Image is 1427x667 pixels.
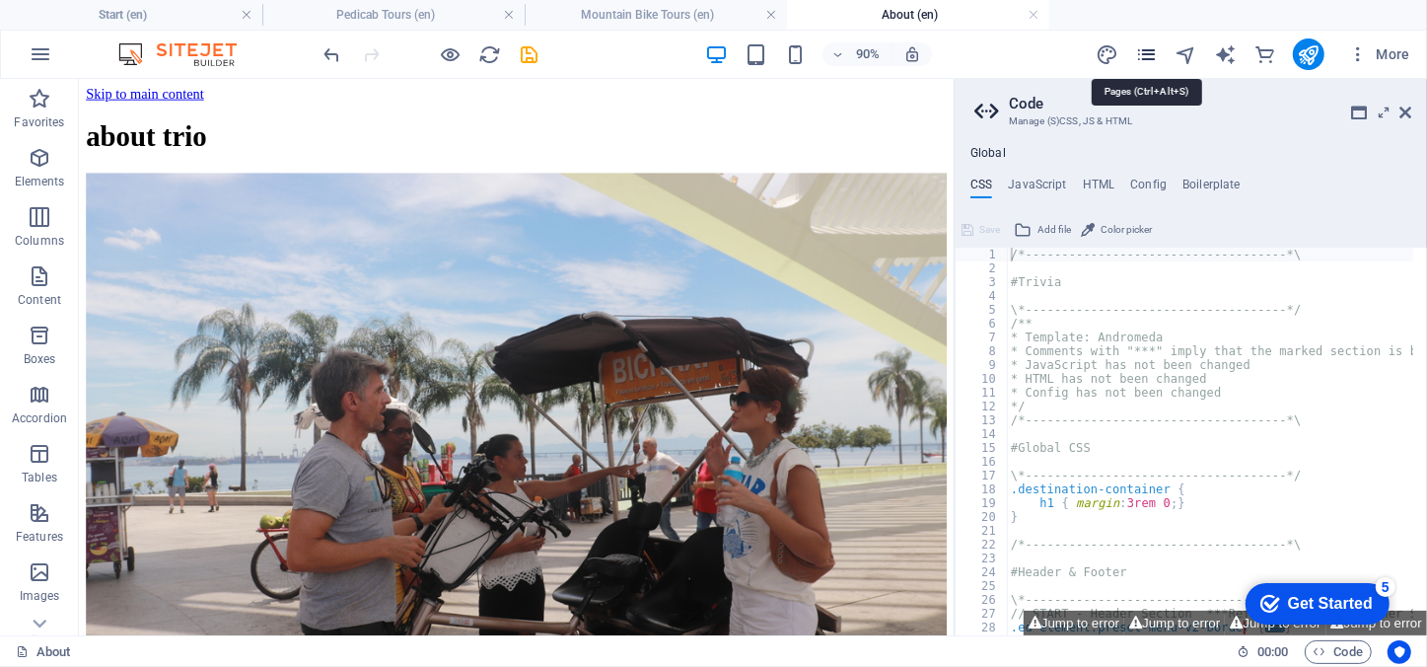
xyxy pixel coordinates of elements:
[1009,95,1411,112] h2: Code
[956,248,1009,261] div: 1
[956,400,1009,413] div: 12
[956,386,1009,400] div: 11
[18,292,61,308] p: Content
[956,621,1009,634] div: 28
[525,4,787,26] h4: Mountain Bike Tours (en)
[956,455,1009,469] div: 16
[956,344,1009,358] div: 8
[1340,38,1418,70] button: More
[822,42,892,66] button: 90%
[1124,611,1225,635] button: Jump to error
[1237,640,1289,664] h6: Session time
[1305,640,1372,664] button: Code
[1293,38,1324,70] button: publish
[787,4,1049,26] h4: About (en)
[1078,218,1155,242] button: Color picker
[1271,644,1274,659] span: :
[956,427,1009,441] div: 14
[956,538,1009,552] div: 22
[478,42,502,66] button: reload
[479,43,502,66] i: Reload page
[58,22,143,39] div: Get Started
[22,470,57,485] p: Tables
[1009,112,1372,130] h3: Manage (S)CSS, JS & HTML
[956,579,1009,593] div: 25
[1101,218,1152,242] span: Color picker
[113,42,261,66] img: Editor Logo
[12,410,67,426] p: Accordion
[1225,611,1325,635] button: Jump to error
[519,43,541,66] i: Save (Ctrl+S)
[956,331,1009,344] div: 7
[8,8,139,25] a: Skip to main content
[439,42,463,66] button: Click here to leave preview mode and continue editing
[1175,42,1198,66] button: navigator
[518,42,541,66] button: save
[956,275,1009,289] div: 3
[1130,178,1167,199] h4: Config
[14,114,64,130] p: Favorites
[956,261,1009,275] div: 2
[956,607,1009,621] div: 27
[321,42,344,66] button: undo
[970,178,992,199] h4: CSS
[1214,42,1238,66] button: text_generator
[956,552,1009,565] div: 23
[1024,611,1124,635] button: Jump to error
[956,469,1009,482] div: 17
[956,413,1009,427] div: 13
[956,441,1009,455] div: 15
[1037,218,1071,242] span: Add file
[1388,640,1411,664] button: Usercentrics
[1182,178,1241,199] h4: Boilerplate
[956,358,1009,372] div: 9
[903,45,921,63] i: On resize automatically adjust zoom level to fit chosen device.
[956,634,1009,648] div: 134
[970,146,1006,162] h4: Global
[1314,640,1363,664] span: Code
[956,496,1009,510] div: 19
[1135,42,1159,66] button: pages
[262,4,525,26] h4: Pedicab Tours (en)
[956,372,1009,386] div: 10
[956,524,1009,538] div: 21
[852,42,884,66] h6: 90%
[1008,178,1066,199] h4: JavaScript
[321,43,344,66] i: Undo: Change link (Ctrl+Z)
[1257,640,1288,664] span: 00 00
[956,510,1009,524] div: 20
[1011,218,1074,242] button: Add file
[20,588,60,604] p: Images
[956,565,1009,579] div: 24
[16,529,63,545] p: Features
[146,4,166,24] div: 5
[956,303,1009,317] div: 5
[956,317,1009,331] div: 6
[1083,178,1115,199] h4: HTML
[1297,43,1320,66] i: Publish
[1253,42,1277,66] button: commerce
[24,351,56,367] p: Boxes
[956,289,1009,303] div: 4
[15,174,65,189] p: Elements
[1348,44,1410,64] span: More
[956,593,1009,607] div: 26
[1096,42,1119,66] button: design
[956,482,1009,496] div: 18
[16,640,71,664] a: Click to cancel selection. Double-click to open Pages
[15,233,64,249] p: Columns
[16,10,160,51] div: Get Started 5 items remaining, 0% complete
